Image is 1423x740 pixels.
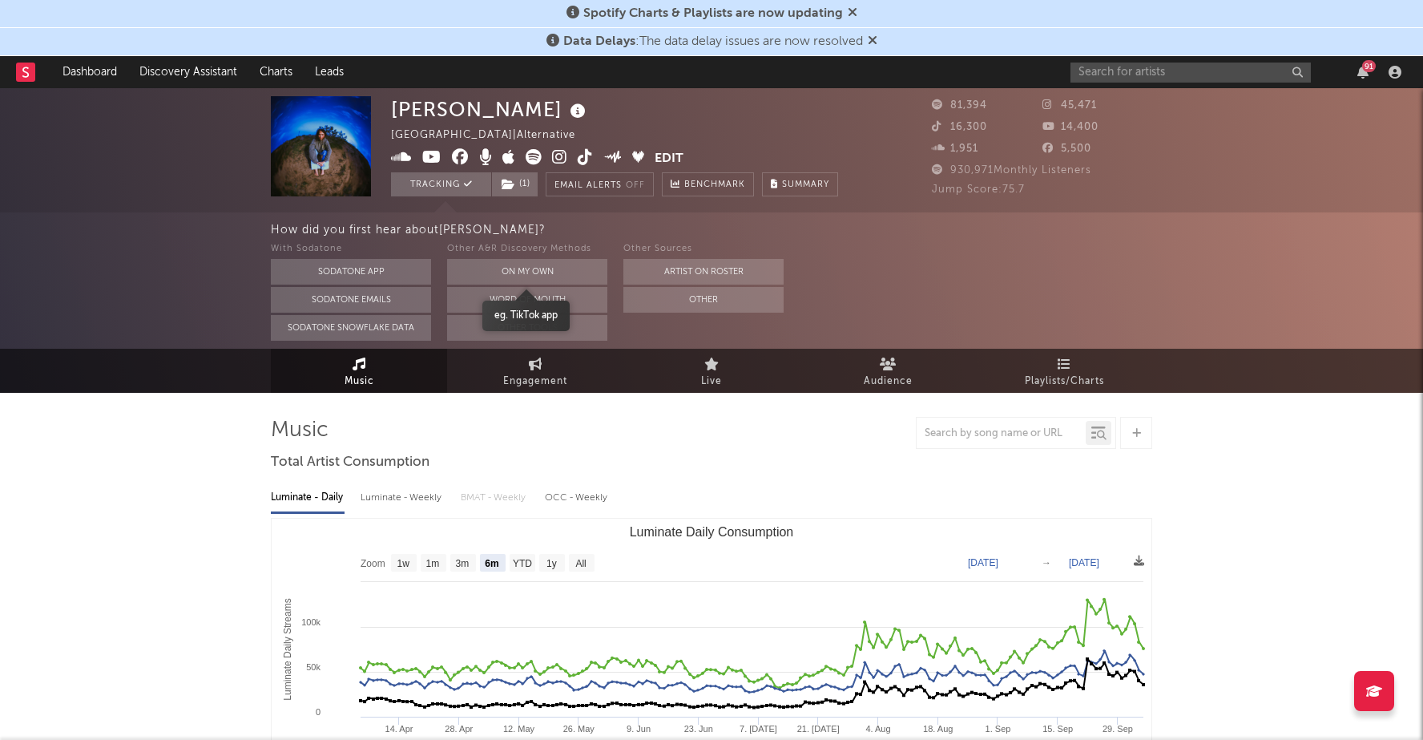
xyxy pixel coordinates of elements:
[1357,66,1369,79] button: 91
[623,287,784,313] button: Other
[545,484,609,512] div: OCC - Weekly
[626,181,645,190] em: Off
[864,372,913,391] span: Audience
[361,558,385,569] text: Zoom
[1042,122,1098,132] span: 14,400
[1042,557,1051,568] text: →
[968,557,998,568] text: [DATE]
[1042,724,1073,734] text: 15. Sep
[923,724,953,734] text: 18. Aug
[932,100,987,111] span: 81,394
[301,617,320,627] text: 100k
[361,484,445,512] div: Luminate - Weekly
[701,372,722,391] span: Live
[304,56,355,88] a: Leads
[271,349,447,393] a: Music
[932,122,987,132] span: 16,300
[51,56,128,88] a: Dashboard
[976,349,1152,393] a: Playlists/Charts
[492,172,538,196] button: (1)
[491,172,538,196] span: ( 1 )
[503,724,535,734] text: 12. May
[797,724,840,734] text: 21. [DATE]
[740,724,777,734] text: 7. [DATE]
[782,180,829,189] span: Summary
[662,172,754,196] a: Benchmark
[271,484,345,512] div: Luminate - Daily
[345,372,374,391] span: Music
[271,453,429,472] span: Total Artist Consumption
[563,724,595,734] text: 26. May
[630,525,794,539] text: Luminate Daily Consumption
[1042,144,1091,154] span: 5,500
[271,287,431,313] button: Sodatone Emails
[503,372,567,391] span: Engagement
[623,240,784,259] div: Other Sources
[583,7,843,20] span: Spotify Charts & Playlists are now updating
[627,724,651,734] text: 9. Jun
[513,558,532,569] text: YTD
[986,724,1011,734] text: 1. Sep
[445,724,473,734] text: 28. Apr
[271,259,431,285] button: Sodatone App
[800,349,976,393] a: Audience
[485,558,498,569] text: 6m
[282,598,293,700] text: Luminate Daily Streams
[684,176,745,195] span: Benchmark
[1069,557,1099,568] text: [DATE]
[623,259,784,285] button: Artist on Roster
[546,172,654,196] button: Email AlertsOff
[306,662,320,672] text: 50k
[248,56,304,88] a: Charts
[447,240,607,259] div: Other A&R Discovery Methods
[1042,100,1097,111] span: 45,471
[563,35,635,48] span: Data Delays
[456,558,470,569] text: 3m
[1070,63,1311,83] input: Search for artists
[385,724,413,734] text: 14. Apr
[1103,724,1133,734] text: 29. Sep
[865,724,890,734] text: 4. Aug
[271,315,431,341] button: Sodatone Snowflake Data
[447,259,607,285] button: On My Own
[397,558,410,569] text: 1w
[1025,372,1104,391] span: Playlists/Charts
[391,126,594,145] div: [GEOGRAPHIC_DATA] | Alternative
[868,35,877,48] span: Dismiss
[655,149,683,169] button: Edit
[447,349,623,393] a: Engagement
[684,724,713,734] text: 23. Jun
[391,96,590,123] div: [PERSON_NAME]
[1362,60,1376,72] div: 91
[128,56,248,88] a: Discovery Assistant
[447,287,607,313] button: Word Of Mouth
[447,315,607,341] button: Other Tools
[932,165,1091,176] span: 930,971 Monthly Listeners
[623,349,800,393] a: Live
[917,427,1086,440] input: Search by song name or URL
[546,558,557,569] text: 1y
[762,172,838,196] button: Summary
[563,35,863,48] span: : The data delay issues are now resolved
[932,144,978,154] span: 1,951
[271,220,1423,240] div: How did you first hear about [PERSON_NAME] ?
[316,707,320,717] text: 0
[391,172,491,196] button: Tracking
[932,184,1025,195] span: Jump Score: 75.7
[271,240,431,259] div: With Sodatone
[848,7,857,20] span: Dismiss
[575,558,586,569] text: All
[426,558,440,569] text: 1m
